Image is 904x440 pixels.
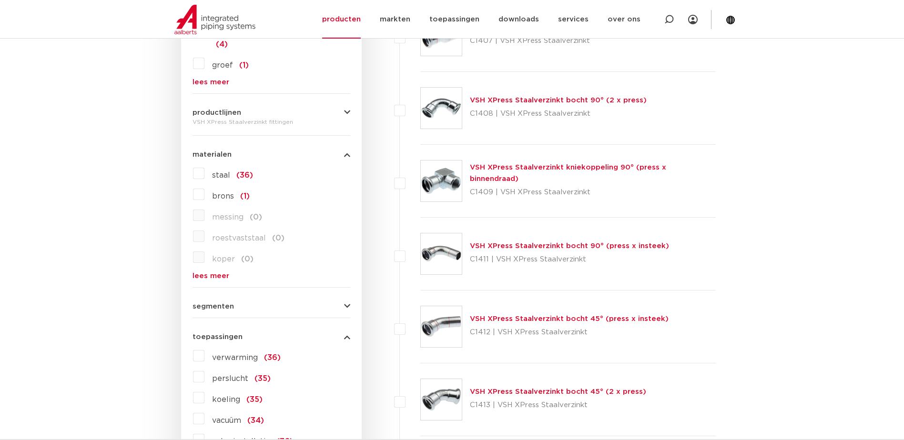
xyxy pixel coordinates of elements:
[193,333,243,340] span: toepassingen
[470,33,660,49] p: C1407 | VSH XPress Staalverzinkt
[241,255,254,263] span: (0)
[421,306,462,347] img: Thumbnail for VSH XPress Staalverzinkt bocht 45° (press x insteek)
[239,61,249,69] span: (1)
[212,213,244,221] span: messing
[193,109,241,116] span: productlijnen
[212,61,233,69] span: groef
[212,255,235,263] span: koper
[240,192,250,200] span: (1)
[212,375,248,382] span: perslucht
[272,234,284,242] span: (0)
[246,396,263,403] span: (35)
[470,388,646,395] a: VSH XPress Staalverzinkt bocht 45° (2 x press)
[212,234,266,242] span: roestvaststaal
[254,375,271,382] span: (35)
[247,417,264,424] span: (34)
[421,160,462,201] img: Thumbnail for VSH XPress Staalverzinkt kniekoppeling 90° (press x binnendraad)
[421,233,462,274] img: Thumbnail for VSH XPress Staalverzinkt bocht 90° (press x insteek)
[193,333,350,340] button: toepassingen
[193,272,350,280] a: lees meer
[470,164,666,182] a: VSH XPress Staalverzinkt kniekoppeling 90° (press x binnendraad)
[193,303,350,310] button: segmenten
[264,354,281,361] span: (36)
[470,106,647,121] p: C1408 | VSH XPress Staalverzinkt
[212,396,240,403] span: koeling
[236,171,253,179] span: (36)
[193,109,350,116] button: productlijnen
[470,315,669,322] a: VSH XPress Staalverzinkt bocht 45° (press x insteek)
[470,252,669,267] p: C1411 | VSH XPress Staalverzinkt
[193,151,232,158] span: materialen
[470,325,669,340] p: C1412 | VSH XPress Staalverzinkt
[212,192,234,200] span: brons
[193,116,350,128] div: VSH XPress Staalverzinkt fittingen
[421,88,462,129] img: Thumbnail for VSH XPress Staalverzinkt bocht 90° (2 x press)
[470,97,647,104] a: VSH XPress Staalverzinkt bocht 90° (2 x press)
[470,398,646,413] p: C1413 | VSH XPress Staalverzinkt
[250,213,262,221] span: (0)
[193,79,350,86] a: lees meer
[212,417,241,424] span: vacuüm
[193,303,234,310] span: segmenten
[212,171,230,179] span: staal
[216,40,228,48] span: (4)
[193,151,350,158] button: materialen
[421,379,462,420] img: Thumbnail for VSH XPress Staalverzinkt bocht 45° (2 x press)
[470,185,716,200] p: C1409 | VSH XPress Staalverzinkt
[470,242,669,250] a: VSH XPress Staalverzinkt bocht 90° (press x insteek)
[212,354,258,361] span: verwarming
